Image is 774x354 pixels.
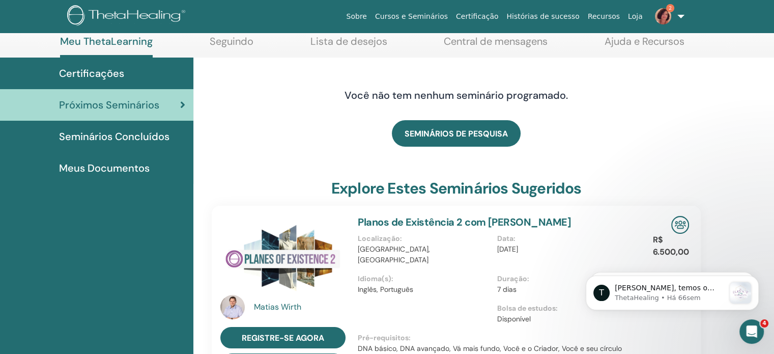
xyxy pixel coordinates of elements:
[44,39,130,46] font: ThetaHealing • Há 66sem
[605,35,684,48] font: Ajuda e Recursos
[502,7,583,26] a: Histórias de sucesso
[444,35,548,55] a: Central de mensagens
[497,304,556,313] font: Bolsa de estudos
[210,35,253,55] a: Seguindo
[497,274,527,283] font: Duração
[358,285,413,294] font: Inglês, Português
[59,67,124,80] font: Certificações
[358,215,571,229] a: Planos de Existência 2 com [PERSON_NAME]
[60,35,153,48] font: Meu ThetaLearning
[358,244,430,264] font: [GEOGRAPHIC_DATA], [GEOGRAPHIC_DATA]
[220,327,346,348] a: registre-se agora
[310,35,387,48] font: Lista de desejos
[497,234,513,243] font: Data
[556,304,558,313] font: :
[669,5,672,11] font: 2
[60,35,153,58] a: Meu ThetaLearning
[210,35,253,48] font: Seguindo
[527,274,529,283] font: :
[358,234,400,243] font: Localização
[671,216,689,234] img: Seminário Presencial
[44,29,153,249] font: [PERSON_NAME], temos o prazer de anunciar nosso próximo Webinar AO VIVO com Vianna, "Eleve Sua Vi...
[762,320,766,326] font: 4
[346,12,366,20] font: Sobre
[281,302,301,312] font: Wirth
[391,274,393,283] font: :
[59,130,169,143] font: Seminários Concluídos
[59,98,159,112] font: Próximos Seminários
[405,128,508,139] font: SEMINÁRIOS DE PESQUISA
[392,120,521,147] a: SEMINÁRIOS DE PESQUISA
[513,234,515,243] font: :
[220,216,346,298] img: Planos de Existência 2
[605,35,684,55] a: Ajuda e Recursos
[624,7,647,26] a: Loja
[220,295,245,319] img: default.jpg
[584,7,624,26] a: Recursos
[59,161,150,175] font: Meus Documentos
[506,12,579,20] font: Histórias de sucesso
[739,319,764,344] iframe: Chat ao vivo do Intercom
[67,5,189,28] img: logo.png
[342,7,370,26] a: Sobre
[653,234,689,257] font: R$ 6.500,00
[254,301,348,313] a: Matias Wirth
[497,314,531,323] font: Disponível
[497,244,518,254] font: [DATE]
[655,8,671,24] img: default.jpg
[375,12,448,20] font: Cursos e Seminários
[331,178,582,198] font: explore estes seminários sugeridos
[588,12,620,20] font: Recursos
[358,274,391,283] font: Idioma(s)
[400,234,402,243] font: :
[254,302,279,312] font: Matias
[44,38,154,47] p: Mensagem do ThetaHealing, enviada Há 66sem
[358,333,409,342] font: Pré-requisitos
[570,255,774,326] iframe: Mensagem de notificações de intercomunicação
[497,285,517,294] font: 7 dias
[371,7,452,26] a: Cursos e Seminários
[444,35,548,48] font: Central de mensagens
[345,89,568,102] font: Você não tem nenhum seminário programado.
[242,333,324,343] font: registre-se agora
[409,333,411,342] font: :
[628,12,643,20] font: Loja
[452,7,502,26] a: Certificação
[310,35,387,55] a: Lista de desejos
[456,12,498,20] font: Certificação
